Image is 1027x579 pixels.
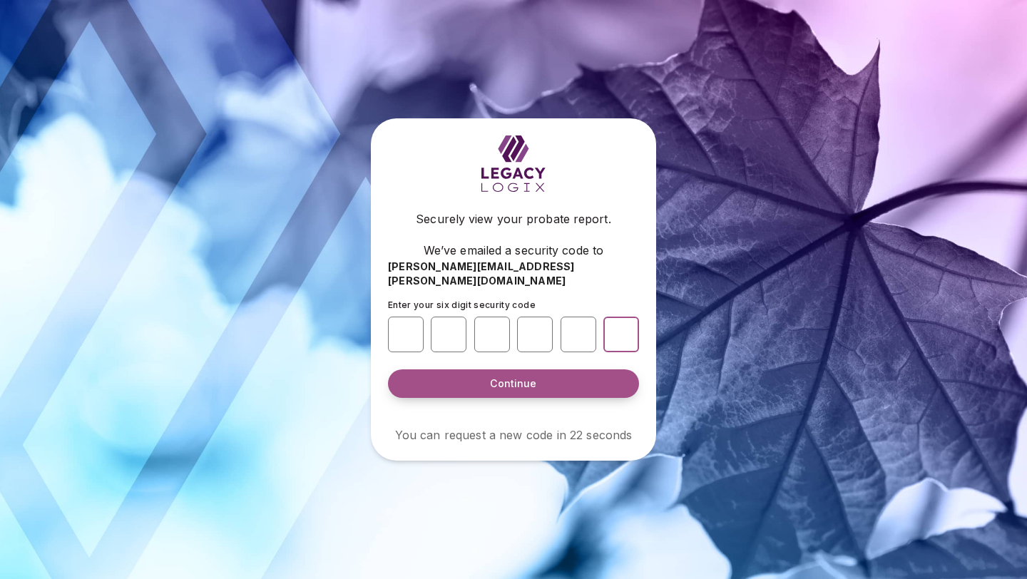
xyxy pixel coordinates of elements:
[388,369,639,398] button: Continue
[388,299,536,310] span: Enter your six digit security code
[416,210,610,227] span: Securely view your probate report.
[395,428,633,442] span: You can request a new code in 22 seconds
[490,376,536,391] span: Continue
[388,260,639,288] span: [PERSON_NAME][EMAIL_ADDRESS][PERSON_NAME][DOMAIN_NAME]
[424,242,603,259] span: We’ve emailed a security code to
